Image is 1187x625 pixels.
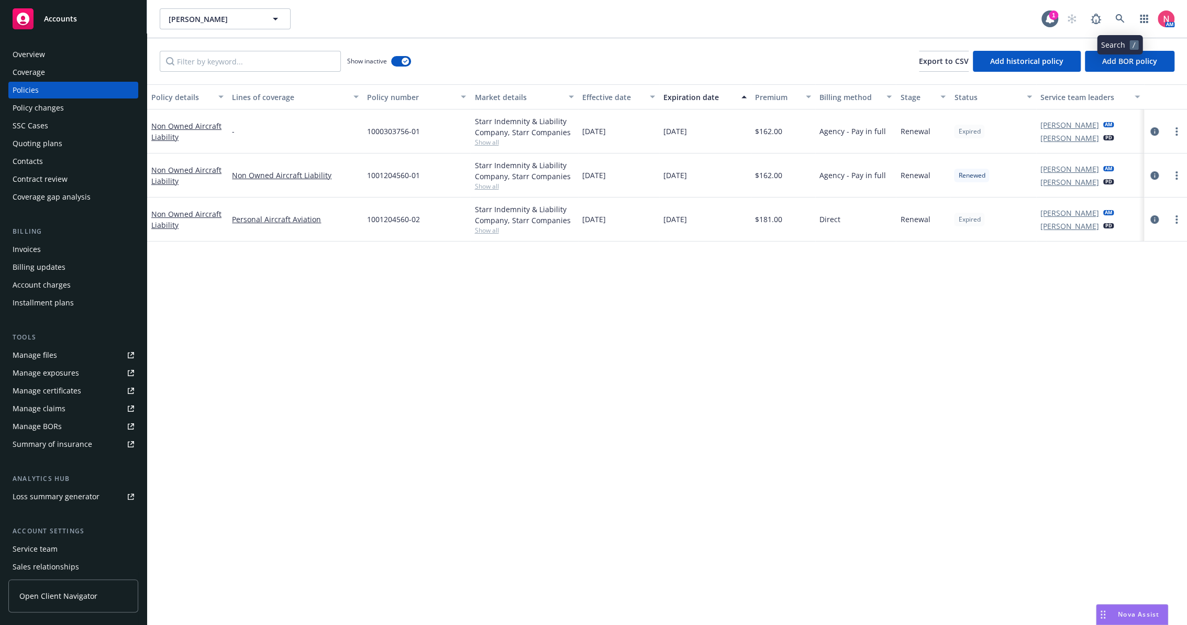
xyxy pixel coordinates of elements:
[8,400,138,417] a: Manage claims
[8,418,138,435] a: Manage BORs
[8,382,138,399] a: Manage certificates
[1049,10,1058,20] div: 1
[819,92,880,103] div: Billing method
[474,182,574,191] span: Show all
[751,84,815,109] button: Premium
[13,82,39,98] div: Policies
[151,92,212,103] div: Policy details
[1085,8,1106,29] a: Report a Bug
[663,170,687,181] span: [DATE]
[8,64,138,81] a: Coverage
[950,84,1036,109] button: Status
[232,214,358,225] a: Personal Aircraft Aviation
[470,84,578,109] button: Market details
[8,365,138,381] a: Manage exposures
[13,436,92,453] div: Summary of insurance
[474,160,574,182] div: Starr Indemnity & Liability Company, Starr Companies
[8,488,138,505] a: Loss summary generator
[755,170,782,181] span: $162.00
[582,170,606,181] span: [DATE]
[578,84,659,109] button: Effective date
[1148,169,1161,182] a: circleInformation
[815,84,896,109] button: Billing method
[8,474,138,484] div: Analytics hub
[232,170,358,181] a: Non Owned Aircraft Liability
[13,171,68,188] div: Contract review
[474,204,574,226] div: Starr Indemnity & Liability Company, Starr Companies
[8,4,138,34] a: Accounts
[1158,10,1174,27] img: photo
[958,127,980,136] span: Expired
[1036,84,1144,109] button: Service team leaders
[8,558,138,575] a: Sales relationships
[232,126,235,137] span: -
[1148,125,1161,138] a: circleInformation
[474,138,574,147] span: Show all
[1040,177,1099,188] a: [PERSON_NAME]
[663,214,687,225] span: [DATE]
[582,214,606,225] span: [DATE]
[13,294,74,311] div: Installment plans
[13,46,45,63] div: Overview
[13,558,79,575] div: Sales relationships
[819,170,886,181] span: Agency - Pay in full
[1102,56,1157,66] span: Add BOR policy
[900,92,934,103] div: Stage
[8,277,138,293] a: Account charges
[8,332,138,343] div: Tools
[13,418,62,435] div: Manage BORs
[1118,610,1159,619] span: Nova Assist
[13,347,57,364] div: Manage files
[474,226,574,235] span: Show all
[13,365,79,381] div: Manage exposures
[13,189,91,205] div: Coverage gap analysis
[1040,207,1099,218] a: [PERSON_NAME]
[1040,119,1099,130] a: [PERSON_NAME]
[954,92,1020,103] div: Status
[900,126,930,137] span: Renewal
[8,171,138,188] a: Contract review
[13,153,43,170] div: Contacts
[8,100,138,116] a: Policy changes
[8,135,138,152] a: Quoting plans
[13,117,48,134] div: SSC Cases
[663,126,687,137] span: [DATE]
[8,526,138,536] div: Account settings
[160,51,341,72] input: Filter by keyword...
[474,92,562,103] div: Market details
[19,590,97,601] span: Open Client Navigator
[169,14,259,25] span: [PERSON_NAME]
[13,277,71,293] div: Account charges
[13,488,99,505] div: Loss summary generator
[1040,163,1099,174] a: [PERSON_NAME]
[8,117,138,134] a: SSC Cases
[582,126,606,137] span: [DATE]
[151,165,221,186] a: Non Owned Aircraft Liability
[958,215,980,224] span: Expired
[8,259,138,276] a: Billing updates
[13,135,62,152] div: Quoting plans
[151,209,221,230] a: Non Owned Aircraft Liability
[8,241,138,258] a: Invoices
[363,84,471,109] button: Policy number
[1085,51,1174,72] button: Add BOR policy
[582,92,643,103] div: Effective date
[1040,221,1099,232] a: [PERSON_NAME]
[367,126,420,137] span: 1000303756-01
[663,92,735,103] div: Expiration date
[819,214,840,225] span: Direct
[8,46,138,63] a: Overview
[347,57,387,65] span: Show inactive
[1110,8,1130,29] a: Search
[1040,133,1099,144] a: [PERSON_NAME]
[900,170,930,181] span: Renewal
[1096,605,1110,624] div: Drag to move
[8,189,138,205] a: Coverage gap analysis
[1096,604,1168,625] button: Nova Assist
[160,8,291,29] button: [PERSON_NAME]
[44,15,77,23] span: Accounts
[8,541,138,557] a: Service team
[13,259,65,276] div: Billing updates
[13,241,41,258] div: Invoices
